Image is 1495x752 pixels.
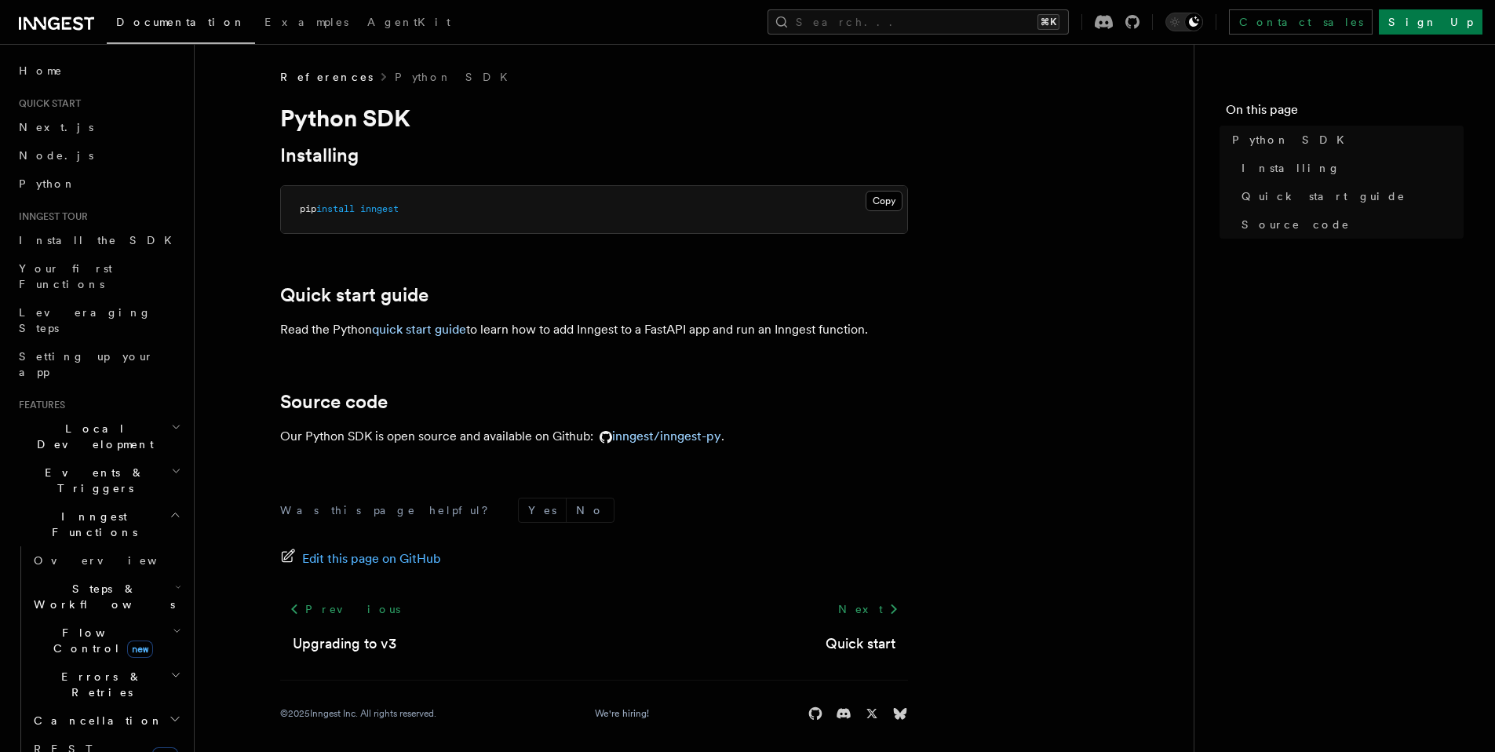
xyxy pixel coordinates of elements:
button: Copy [866,191,902,211]
a: Examples [255,5,358,42]
span: Home [19,63,63,78]
span: Examples [264,16,348,28]
button: Steps & Workflows [27,575,184,619]
a: Python SDK [395,69,517,85]
span: Python [19,177,76,190]
a: AgentKit [358,5,460,42]
button: Yes [519,498,566,522]
button: Local Development [13,414,184,458]
span: Leveraging Steps [19,306,151,334]
span: Documentation [116,16,246,28]
span: Errors & Retries [27,669,170,700]
span: Features [13,399,65,411]
span: Cancellation [27,713,163,728]
a: Overview [27,546,184,575]
a: Node.js [13,141,184,170]
span: Install the SDK [19,234,181,246]
button: Search...⌘K [768,9,1069,35]
h4: On this page [1226,100,1464,126]
button: Flow Controlnew [27,619,184,663]
a: Upgrading to v3 [293,633,396,655]
span: Steps & Workflows [27,581,175,612]
button: Cancellation [27,706,184,735]
a: Python [13,170,184,198]
a: Installing [1235,154,1464,182]
span: Quick start guide [1242,188,1406,204]
span: Next.js [19,121,93,133]
span: Quick start [13,97,81,110]
h1: Python SDK [280,104,908,132]
span: Edit this page on GitHub [302,548,441,570]
a: Install the SDK [13,226,184,254]
p: Read the Python to learn how to add Inngest to a FastAPI app and run an Inngest function. [280,319,908,341]
span: Inngest Functions [13,509,170,540]
a: Next.js [13,113,184,141]
a: Setting up your app [13,342,184,386]
a: quick start guide [372,322,466,337]
a: Source code [1235,210,1464,239]
span: Inngest tour [13,210,88,223]
a: Quick start [826,633,895,655]
a: Home [13,57,184,85]
a: We're hiring! [595,707,649,720]
button: Events & Triggers [13,458,184,502]
a: Leveraging Steps [13,298,184,342]
a: Next [829,595,908,623]
p: Was this page helpful? [280,502,499,518]
span: Events & Triggers [13,465,171,496]
a: Previous [280,595,410,623]
span: install [316,203,355,214]
span: Overview [34,554,195,567]
a: Python SDK [1226,126,1464,154]
span: Setting up your app [19,350,154,378]
a: Edit this page on GitHub [280,548,441,570]
span: pip [300,203,316,214]
a: Sign Up [1379,9,1482,35]
span: AgentKit [367,16,450,28]
a: Quick start guide [280,284,428,306]
kbd: ⌘K [1037,14,1059,30]
button: Toggle dark mode [1165,13,1203,31]
span: Flow Control [27,625,173,656]
a: Your first Functions [13,254,184,298]
button: Errors & Retries [27,663,184,706]
a: Quick start guide [1235,182,1464,210]
a: inngest/inngest-py [593,429,721,444]
a: Installing [280,144,359,166]
p: Our Python SDK is open source and available on Github: . [280,425,908,447]
span: new [127,641,153,658]
span: inngest [360,203,399,214]
span: Your first Functions [19,262,112,290]
span: References [280,69,373,85]
a: Contact sales [1229,9,1373,35]
a: Documentation [107,5,255,44]
div: © 2025 Inngest Inc. All rights reserved. [280,707,436,720]
button: No [567,498,614,522]
span: Local Development [13,421,171,452]
span: Source code [1242,217,1350,232]
span: Installing [1242,160,1340,176]
a: Source code [280,391,388,413]
span: Python SDK [1232,132,1354,148]
button: Inngest Functions [13,502,184,546]
span: Node.js [19,149,93,162]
